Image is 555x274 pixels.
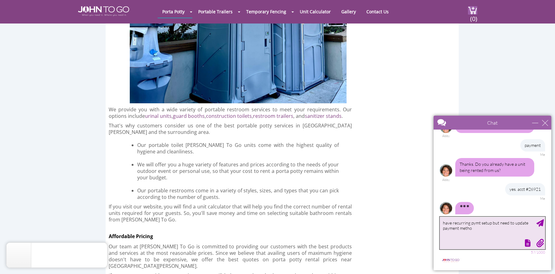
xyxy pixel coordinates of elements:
[337,6,361,18] a: Gallery
[470,10,477,23] span: (0)
[109,122,352,135] p: That's why customers consider us one of the best portable potty services in [GEOGRAPHIC_DATA][PER...
[109,203,352,223] p: If you visit our website, you will find a unit calculator that will help you find the correct num...
[468,6,477,15] img: cart a
[137,161,339,181] p: We will offer you a huge variety of features and prices according to the needs of your outdoor ev...
[137,187,339,200] p: Our portable restrooms come in a variety of styles, sizes, and types that you can pick according ...
[295,6,335,18] a: Unit Calculator
[109,243,352,269] p: Our team at [PERSON_NAME] To Go is committed to providing our customers with the best products an...
[158,6,189,18] a: Porta Potty
[145,113,172,119] a: urinal units
[109,106,352,119] p: We provide you with a wide variety of portable restroom services to meet your requirements. Our o...
[78,6,129,16] img: JOHN to go
[109,229,367,240] h2: Affordable Pricing
[242,6,291,18] a: Temporary Fencing
[305,113,342,119] a: sanitizer stands
[194,6,237,18] a: Portable Trailers
[362,6,393,18] a: Contact Us
[173,113,205,119] a: guard booths
[206,113,252,119] a: construction toilets
[430,112,555,274] iframe: Live Chat Box
[137,142,339,155] p: Our portable toilet [PERSON_NAME] To Go units come with the highest quality of hygiene and cleanl...
[253,113,293,119] a: restroom trailers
